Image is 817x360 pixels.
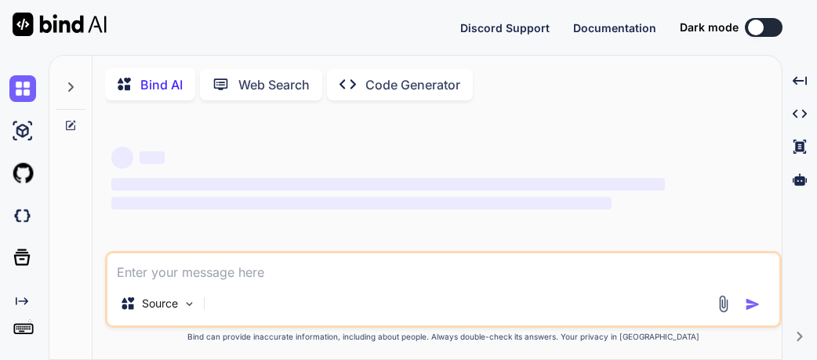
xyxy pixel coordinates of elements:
span: ‌ [111,178,665,191]
img: Bind AI [13,13,107,36]
button: Discord Support [460,20,550,36]
span: Dark mode [680,20,739,35]
img: darkCloudIdeIcon [9,202,36,229]
p: Bind AI [140,75,183,94]
img: ai-studio [9,118,36,144]
span: ‌ [111,197,612,209]
img: githubLight [9,160,36,187]
p: Code Generator [365,75,460,94]
img: chat [9,75,36,102]
img: attachment [714,295,732,313]
span: ‌ [140,151,165,164]
span: ‌ [111,147,133,169]
img: icon [745,296,761,312]
span: Documentation [573,21,656,35]
p: Bind can provide inaccurate information, including about people. Always double-check its answers.... [105,331,782,343]
button: Documentation [573,20,656,36]
p: Web Search [238,75,310,94]
span: Discord Support [460,21,550,35]
img: Pick Models [183,297,196,311]
p: Source [142,296,178,311]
